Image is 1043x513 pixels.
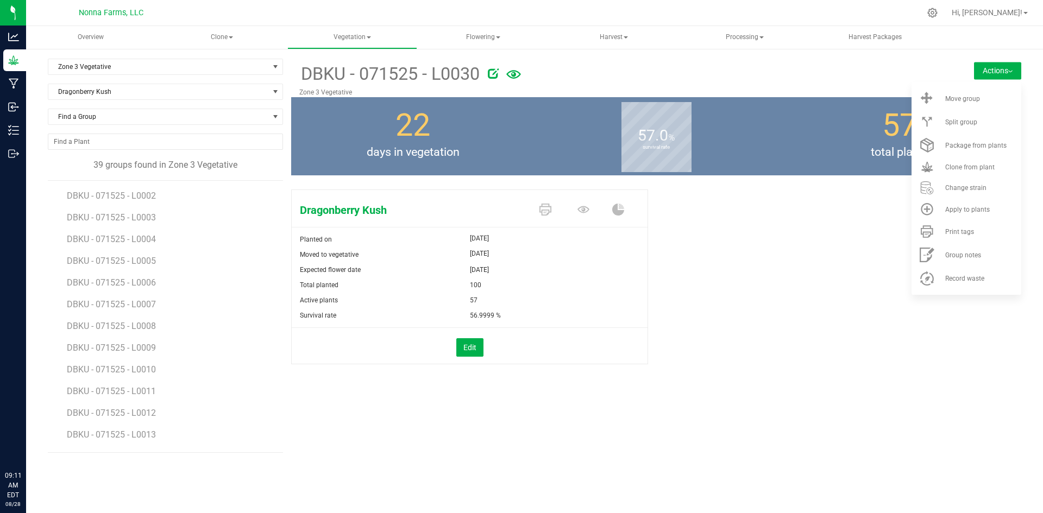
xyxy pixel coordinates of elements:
inline-svg: Inbound [8,102,19,112]
group-info-box: Total number of plants [786,97,1013,175]
span: Dragonberry Kush [48,84,269,99]
span: DBKU - 071525 - L0010 [67,364,156,375]
span: Hi, [PERSON_NAME]! [952,8,1022,17]
inline-svg: Manufacturing [8,78,19,89]
span: Clone from plant [945,163,995,171]
span: Apply to plants [945,206,990,213]
span: Clone [158,27,286,48]
span: DBKU - 071525 - L0002 [67,191,156,201]
group-info-box: Days in vegetation [299,97,526,175]
span: 57 [470,293,477,308]
span: total plants [778,144,1021,161]
div: 39 groups found in Zone 3 Vegetative [48,159,283,172]
span: DBKU - 071525 - L0003 [67,212,156,223]
inline-svg: Grow [8,55,19,66]
span: DBKU - 071525 - L0009 [67,343,156,353]
a: Overview [26,26,156,49]
button: Edit [456,338,483,357]
a: Processing [680,26,809,49]
button: Actions [974,62,1021,79]
iframe: Resource center [11,426,43,459]
span: Zone 3 Vegetative [48,59,269,74]
span: Record waste [945,275,984,282]
span: Total planted [300,281,338,289]
a: Clone [157,26,287,49]
b: survival rate [621,99,692,196]
input: NO DATA FOUND [48,134,282,149]
p: Zone 3 Vegetative [299,87,891,97]
span: DBKU - 071525 - L0011 [67,386,156,396]
a: Harvest [549,26,679,49]
span: Flowering [419,27,548,48]
span: DBKU - 071525 - L0030 [299,61,480,87]
span: 100 [470,277,481,293]
span: Change strain [945,184,987,192]
span: Harvest Packages [834,33,916,42]
span: Package from plants [945,142,1007,149]
span: 56.9999 % [470,308,501,323]
span: Nonna Farms, LLC [79,8,143,17]
span: Split group [945,118,977,126]
span: DBKU - 071525 - L0004 [67,234,156,244]
span: [DATE] [470,262,489,277]
span: Dragonberry Kush [292,202,529,218]
span: DBKU - 071525 - L0014 [67,451,156,461]
span: Vegetation [288,27,417,48]
span: DBKU - 071525 - L0005 [67,256,156,266]
span: Find a Group [48,109,269,124]
span: Print tags [945,228,974,236]
div: Manage settings [926,8,939,18]
p: 08/28 [5,500,21,508]
span: DBKU - 071525 - L0006 [67,277,156,288]
span: 22 [395,107,430,143]
span: DBKU - 071525 - L0007 [67,299,156,309]
p: 09:11 AM EDT [5,471,21,500]
inline-svg: Inventory [8,125,19,136]
span: 57 [882,107,917,143]
span: Expected flower date [300,266,361,274]
a: Vegetation [287,26,417,49]
span: DBKU - 071525 - L0008 [67,321,156,331]
span: Harvest [550,27,678,48]
span: Move group [945,95,980,103]
span: [DATE] [470,247,489,260]
span: days in vegetation [291,144,535,161]
span: Processing [680,27,809,48]
span: DBKU - 071525 - L0013 [67,429,156,440]
span: select [269,59,282,74]
span: [DATE] [470,232,489,245]
inline-svg: Outbound [8,148,19,159]
span: Planted on [300,236,332,243]
a: Harvest Packages [810,26,940,49]
inline-svg: Analytics [8,31,19,42]
a: Flowering [418,26,548,49]
span: Group notes [945,251,981,259]
group-info-box: Survival rate [543,97,770,175]
span: Survival rate [300,312,336,319]
span: Overview [63,33,118,42]
span: DBKU - 071525 - L0012 [67,408,156,418]
span: Active plants [300,296,338,304]
span: Moved to vegetative [300,251,359,258]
